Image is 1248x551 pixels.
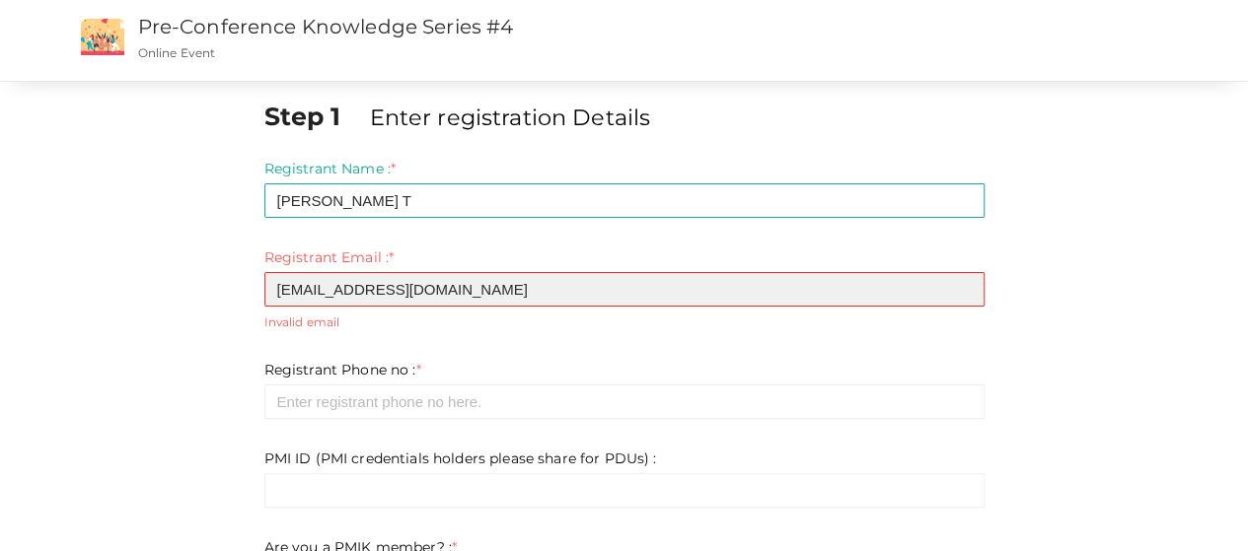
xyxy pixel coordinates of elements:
input: Enter registrant email here. [264,272,985,307]
input: Enter registrant phone no here. [264,384,985,419]
input: Enter registrant name here. [264,183,985,218]
p: Online Event [138,44,763,61]
small: Invalid email [264,313,985,330]
img: event2.png [81,19,124,55]
label: Registrant Name : [264,159,397,178]
label: Step 1 [264,99,366,134]
label: Enter registration Details [369,102,650,133]
label: Registrant Phone no : [264,360,421,379]
label: PMI ID (PMI credentials holders please share for PDUs) : [264,448,657,468]
label: Registrant Email : [264,247,395,267]
a: Pre-Conference Knowledge Series #4 [138,15,514,38]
